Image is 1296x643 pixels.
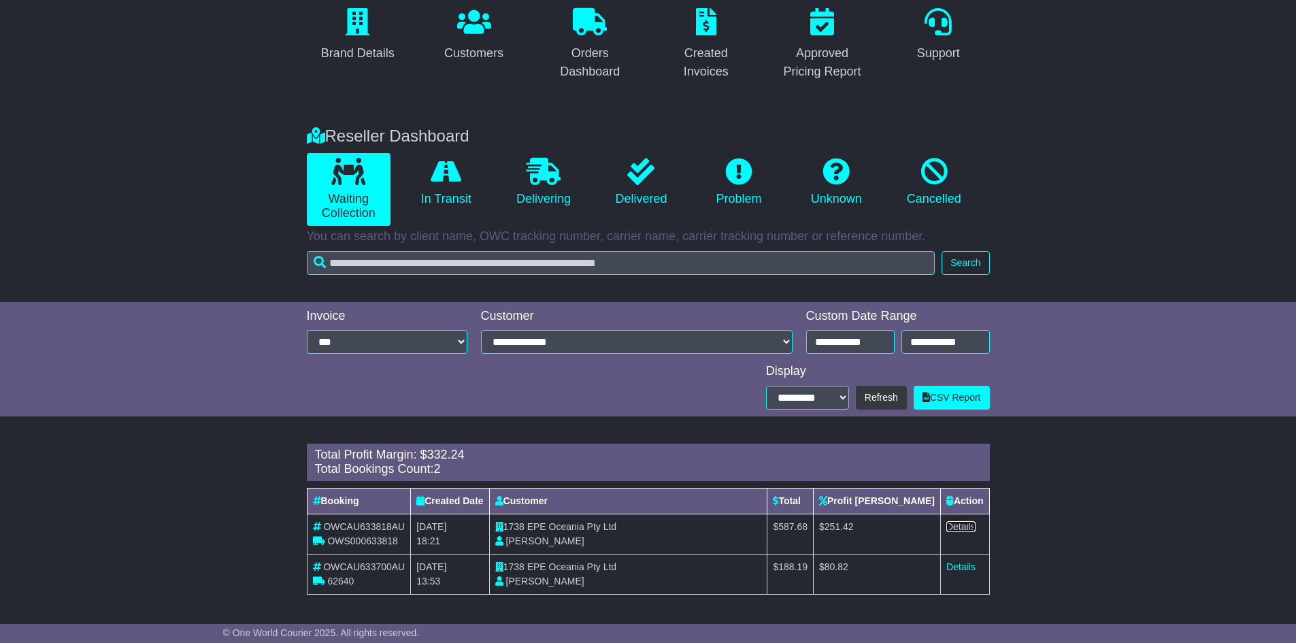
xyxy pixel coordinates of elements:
span: 587.68 [778,521,808,532]
a: CSV Report [914,386,990,410]
span: 13:53 [416,576,440,587]
div: Total Bookings Count: [315,462,982,477]
a: In Transit [404,153,488,212]
td: $ [814,514,941,554]
span: 251.42 [825,521,854,532]
span: 18:21 [416,535,440,546]
span: 1738 [503,521,525,532]
div: Customer [481,309,793,324]
p: You can search by client name, OWC tracking number, carrier name, carrier tracking number or refe... [307,229,990,244]
span: 188.19 [778,561,808,572]
span: OWS000633818 [327,535,398,546]
td: $ [814,554,941,594]
a: Waiting Collection [307,153,391,226]
div: Customers [444,44,503,63]
span: 1738 [503,561,525,572]
span: 62640 [327,576,354,587]
div: Custom Date Range [806,309,990,324]
div: Support [917,44,960,63]
span: EPE Oceania Pty Ltd [527,561,617,572]
span: EPE Oceania Pty Ltd [527,521,617,532]
th: Customer [489,488,767,514]
div: Reseller Dashboard [300,127,997,146]
th: Total [767,488,814,514]
span: © One World Courier 2025. All rights reserved. [223,627,420,638]
span: 80.82 [825,561,848,572]
span: 332.24 [427,448,465,461]
span: [DATE] [416,561,446,572]
a: Cancelled [892,153,976,212]
a: Problem [697,153,780,212]
a: Created Invoices [655,3,758,86]
th: Action [940,488,989,514]
div: Display [766,364,990,379]
a: Details [946,561,976,572]
td: $ [767,554,814,594]
div: Brand Details [321,44,395,63]
a: Unknown [795,153,878,212]
a: Delivered [599,153,683,212]
a: Details [946,521,976,532]
button: Search [942,251,989,275]
span: [PERSON_NAME] [505,576,584,587]
button: Refresh [856,386,907,410]
span: OWCAU633700AU [323,561,405,572]
span: 2 [434,462,441,476]
a: Orders Dashboard [539,3,642,86]
a: Brand Details [312,3,403,67]
span: [PERSON_NAME] [505,535,584,546]
div: Approved Pricing Report [780,44,865,81]
span: OWCAU633818AU [323,521,405,532]
a: Support [908,3,969,67]
th: Created Date [411,488,489,514]
th: Profit [PERSON_NAME] [814,488,941,514]
a: Delivering [501,153,585,212]
th: Booking [307,488,411,514]
div: Total Profit Margin: $ [315,448,982,463]
div: Created Invoices [664,44,749,81]
a: Approved Pricing Report [771,3,874,86]
a: Customers [435,3,512,67]
div: Invoice [307,309,467,324]
td: $ [767,514,814,554]
span: [DATE] [416,521,446,532]
div: Orders Dashboard [548,44,633,81]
